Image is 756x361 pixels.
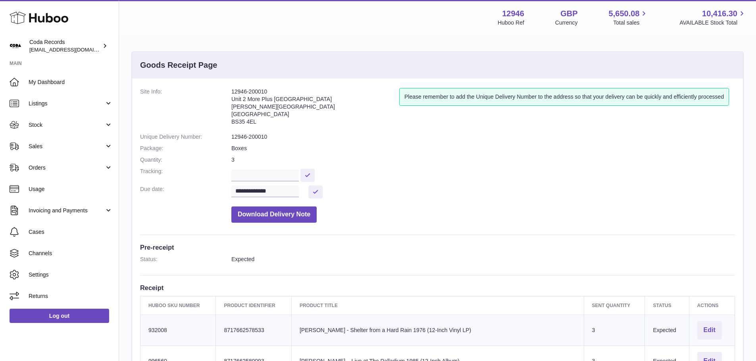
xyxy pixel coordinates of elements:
[140,168,231,181] dt: Tracking:
[231,256,735,263] dd: Expected
[399,88,729,106] div: Please remember to add the Unique Delivery Number to the address so that your delivery can be qui...
[29,228,113,236] span: Cases
[29,185,113,193] span: Usage
[29,78,113,86] span: My Dashboard
[140,145,231,152] dt: Package:
[140,133,231,141] dt: Unique Delivery Number:
[679,8,746,27] a: 10,416.30 AVAILABLE Stock Total
[140,256,231,263] dt: Status:
[702,8,737,19] span: 10,416.30
[679,19,746,27] span: AVAILABLE Stock Total
[502,8,524,19] strong: 12946
[29,250,113,257] span: Channels
[29,207,104,214] span: Invoicing and Payments
[216,296,291,315] th: Product Identifier
[231,88,399,129] address: 12946-200010 Unit 2 More Plus [GEOGRAPHIC_DATA] [PERSON_NAME][GEOGRAPHIC_DATA] [GEOGRAPHIC_DATA] ...
[291,315,584,346] td: [PERSON_NAME] - Shelter from a Hard Rain 1976 (12-Inch Vinyl LP)
[140,315,216,346] td: 932008
[140,60,217,71] h3: Goods Receipt Page
[216,315,291,346] td: 8717662578533
[29,121,104,129] span: Stock
[231,145,735,152] dd: Boxes
[140,185,231,199] dt: Due date:
[29,164,104,172] span: Orders
[140,296,216,315] th: Huboo SKU Number
[29,143,104,150] span: Sales
[584,296,645,315] th: Sent Quantity
[29,292,113,300] span: Returns
[560,8,577,19] strong: GBP
[140,88,231,129] dt: Site Info:
[609,8,640,19] span: 5,650.08
[29,271,113,279] span: Settings
[231,156,735,164] dd: 3
[29,46,117,53] span: [EMAIL_ADDRESS][DOMAIN_NAME]
[29,100,104,107] span: Listings
[555,19,578,27] div: Currency
[10,40,21,52] img: haz@pcatmedia.com
[231,206,317,223] button: Download Delivery Note
[645,296,689,315] th: Status
[231,133,735,141] dd: 12946-200010
[645,315,689,346] td: Expected
[584,315,645,346] td: 3
[689,296,735,315] th: Actions
[609,8,649,27] a: 5,650.08 Total sales
[29,38,101,53] div: Coda Records
[140,243,735,252] h3: Pre-receipt
[613,19,648,27] span: Total sales
[291,296,584,315] th: Product title
[140,156,231,164] dt: Quantity:
[140,283,735,292] h3: Receipt
[697,321,722,340] button: Edit
[10,309,109,323] a: Log out
[498,19,524,27] div: Huboo Ref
